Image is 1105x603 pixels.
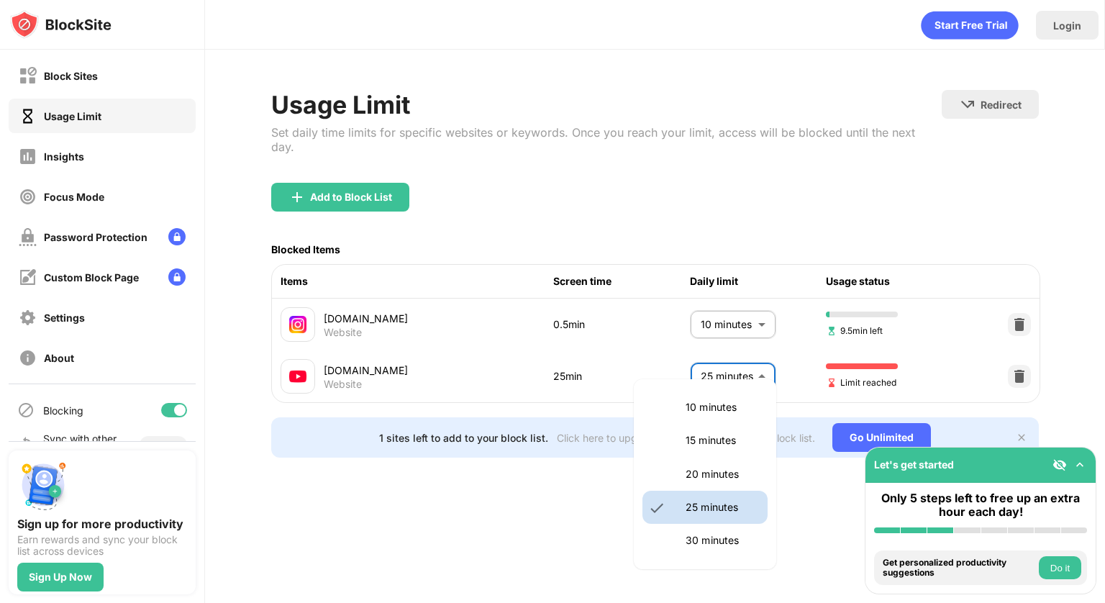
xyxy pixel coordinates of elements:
p: 25 minutes [686,499,759,515]
p: 15 minutes [686,432,759,448]
p: 10 minutes [686,399,759,415]
p: 20 minutes [686,466,759,482]
p: 30 minutes [686,532,759,548]
p: 35 minutes [686,566,759,582]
